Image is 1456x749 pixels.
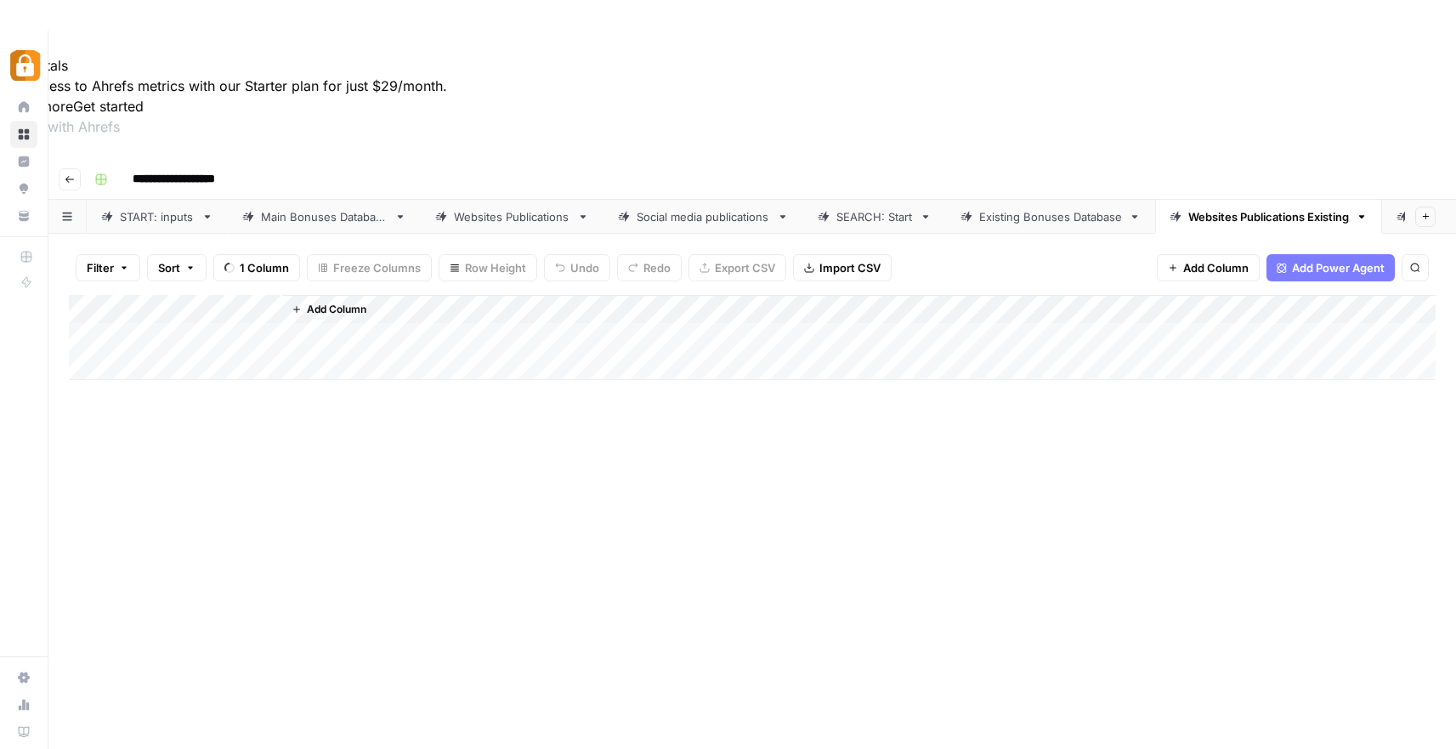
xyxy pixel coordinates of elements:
[285,298,373,321] button: Add Column
[147,254,207,281] button: Sort
[454,208,570,225] div: Websites Publications
[76,254,140,281] button: Filter
[10,691,37,718] a: Usage
[637,208,770,225] div: Social media publications
[465,259,526,276] span: Row Height
[617,254,682,281] button: Redo
[307,254,432,281] button: Freeze Columns
[228,200,421,234] a: Main Bonuses Database
[603,200,803,234] a: Social media publications
[10,718,37,746] a: Learning Hub
[10,175,37,202] a: Opportunities
[1157,254,1260,281] button: Add Column
[421,200,603,234] a: Websites Publications
[819,259,881,276] span: Import CSV
[793,254,892,281] button: Import CSV
[803,200,946,234] a: SEARCH: Start
[10,148,37,175] a: Insights
[1292,259,1385,276] span: Add Power Agent
[979,208,1122,225] div: Existing Bonuses Database
[1188,208,1349,225] div: Websites Publications Existing
[10,664,37,691] a: Settings
[715,259,775,276] span: Export CSV
[261,208,388,225] div: Main Bonuses Database
[688,254,786,281] button: Export CSV
[544,254,610,281] button: Undo
[333,259,421,276] span: Freeze Columns
[87,259,114,276] span: Filter
[570,259,599,276] span: Undo
[836,208,913,225] div: SEARCH: Start
[1155,200,1382,234] a: Websites Publications Existing
[73,96,144,116] button: Get started
[10,202,37,230] a: Your Data
[1266,254,1395,281] button: Add Power Agent
[120,208,195,225] div: START: inputs
[240,259,289,276] span: 1 Column
[307,302,366,317] span: Add Column
[87,200,228,234] a: START: inputs
[946,200,1155,234] a: Existing Bonuses Database
[213,254,300,281] button: 1 Column
[643,259,671,276] span: Redo
[158,259,180,276] span: Sort
[439,254,537,281] button: Row Height
[1183,259,1249,276] span: Add Column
